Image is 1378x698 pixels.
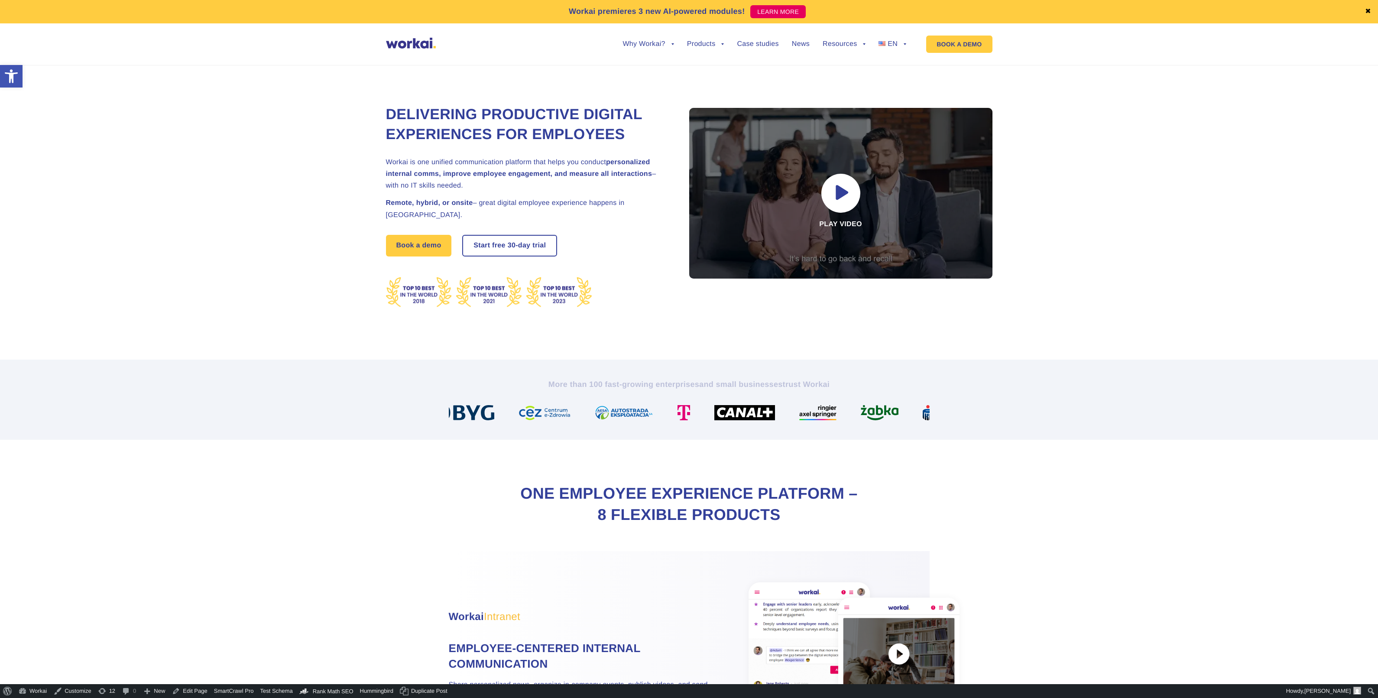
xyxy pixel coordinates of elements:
[133,684,136,698] span: 0
[888,40,898,48] span: EN
[623,41,674,48] a: Why Workai?
[463,236,556,256] a: Start free30-daytrial
[386,197,668,221] h2: – great digital employee experience happens in [GEOGRAPHIC_DATA].
[109,684,115,698] span: 12
[313,688,353,695] span: Rank Math SEO
[516,483,862,525] h2: One Employee Experience Platform – 8 flexible products
[699,380,782,389] i: and small businesses
[508,242,531,249] i: 30-day
[792,41,810,48] a: News
[737,41,778,48] a: Case studies
[154,684,165,698] span: New
[569,6,745,17] p: Workai premieres 3 new AI-powered modules!
[296,684,357,698] a: Rank Math Dashboard
[257,684,296,698] a: Test Schema
[926,36,992,53] a: BOOK A DEMO
[484,611,520,623] span: Intranet
[386,235,452,256] a: Book a demo
[449,640,709,672] h4: Employee-centered internal communication
[1365,8,1371,15] a: ✖
[211,684,257,698] a: SmartCrawl Pro
[411,684,447,698] span: Duplicate Post
[1283,684,1365,698] a: Howdy,
[823,41,866,48] a: Resources
[386,156,668,192] h2: Workai is one unified communication platform that helps you conduct – with no IT skills needed.
[357,684,397,698] a: Hummingbird
[1304,688,1351,694] span: [PERSON_NAME]
[449,609,709,625] h3: Workai
[386,199,473,207] strong: Remote, hybrid, or onsite
[386,105,668,145] h1: Delivering Productive Digital Experiences for Employees
[169,684,211,698] a: Edit Page
[449,379,930,390] h2: More than 100 fast-growing enterprises trust Workai
[50,684,94,698] a: Customize
[689,108,992,279] div: Play video
[750,5,806,18] a: LEARN MORE
[687,41,724,48] a: Products
[15,684,50,698] a: Workai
